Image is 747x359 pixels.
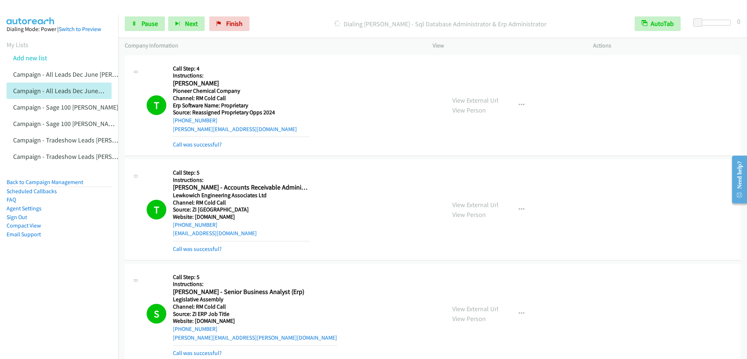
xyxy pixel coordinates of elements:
[173,183,309,192] h2: [PERSON_NAME] - Accounts Receivable Administrator
[452,96,499,104] a: View External Url
[452,210,486,219] a: View Person
[7,188,57,195] a: Scheduled Callbacks
[173,72,309,79] h5: Instructions:
[173,79,309,88] h2: [PERSON_NAME]
[173,221,217,228] a: [PHONE_NUMBER]
[13,54,47,62] a: Add new list
[13,152,163,161] a: Campaign - Tradeshow Leads [PERSON_NAME] Cloned
[452,314,486,323] a: View Person
[173,95,309,102] h5: Channel: RM Cold Call
[7,179,83,186] a: Back to Campaign Management
[173,199,309,206] h5: Channel: RM Cold Call
[173,317,337,325] h5: Website: [DOMAIN_NAME]
[452,305,499,313] a: View External Url
[173,102,309,109] h5: Erp Software Name: Proprietary
[7,41,28,49] a: My Lists
[7,214,27,221] a: Sign Out
[142,19,158,28] span: Pause
[173,296,337,303] h5: Legislative Assembly
[452,106,486,114] a: View Person
[173,109,309,116] h5: Source: Reassigned Proprietary Opps 2024
[7,231,41,238] a: Email Support
[173,65,309,72] h5: Call Step: 4
[173,350,222,356] a: Call was successful?
[13,136,142,144] a: Campaign - Tradeshow Leads [PERSON_NAME]
[168,16,205,31] button: Next
[7,196,16,203] a: FAQ
[125,41,419,50] p: Company Information
[209,16,249,31] a: Finish
[173,245,222,252] a: Call was successful?
[173,87,309,95] h5: Pioneer Chemical Company
[125,16,165,31] a: Pause
[635,16,681,31] button: AutoTab
[726,150,747,209] iframe: Resource Center
[173,280,337,288] h5: Instructions:
[433,41,580,50] p: View
[173,230,257,237] a: [EMAIL_ADDRESS][DOMAIN_NAME]
[173,288,309,296] h2: [PERSON_NAME] - Senior Business Analyst (Erp)
[173,117,217,124] a: [PHONE_NUMBER]
[697,20,731,26] div: Delay between calls (in seconds)
[173,192,309,199] h5: Lewkowich Engineering Associates Ltd
[173,325,217,332] a: [PHONE_NUMBER]
[59,26,101,33] a: Switch to Preview
[173,303,337,310] h5: Channel: RM Cold Call
[7,205,42,212] a: Agent Settings
[173,206,309,213] h5: Source: ZI [GEOGRAPHIC_DATA]
[147,200,166,219] h1: T
[13,87,167,95] a: Campaign - All Leads Dec June [PERSON_NAME] Cloned
[173,213,309,221] h5: Website: [DOMAIN_NAME]
[7,25,112,34] div: Dialing Mode: Power |
[173,176,309,184] h5: Instructions:
[13,103,118,111] a: Campaign - Sage 100 [PERSON_NAME]
[147,304,166,324] h1: S
[259,19,622,29] p: Dialing [PERSON_NAME] - Sql Database Administrator & Erp Administrator
[173,310,337,318] h5: Source: ZI ERP Job Title
[173,141,222,148] a: Call was successful?
[452,200,499,209] a: View External Url
[173,169,309,176] h5: Call Step: 5
[173,274,337,281] h5: Call Step: 5
[593,41,740,50] p: Actions
[13,70,146,79] a: Campaign - All Leads Dec June [PERSON_NAME]
[7,222,41,229] a: Compact View
[13,119,139,128] a: Campaign - Sage 100 [PERSON_NAME] Cloned
[173,126,297,133] a: [PERSON_NAME][EMAIL_ADDRESS][DOMAIN_NAME]
[737,16,740,26] div: 0
[185,19,198,28] span: Next
[173,334,337,341] a: [PERSON_NAME][EMAIL_ADDRESS][PERSON_NAME][DOMAIN_NAME]
[147,95,166,115] h1: T
[226,19,243,28] span: Finish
